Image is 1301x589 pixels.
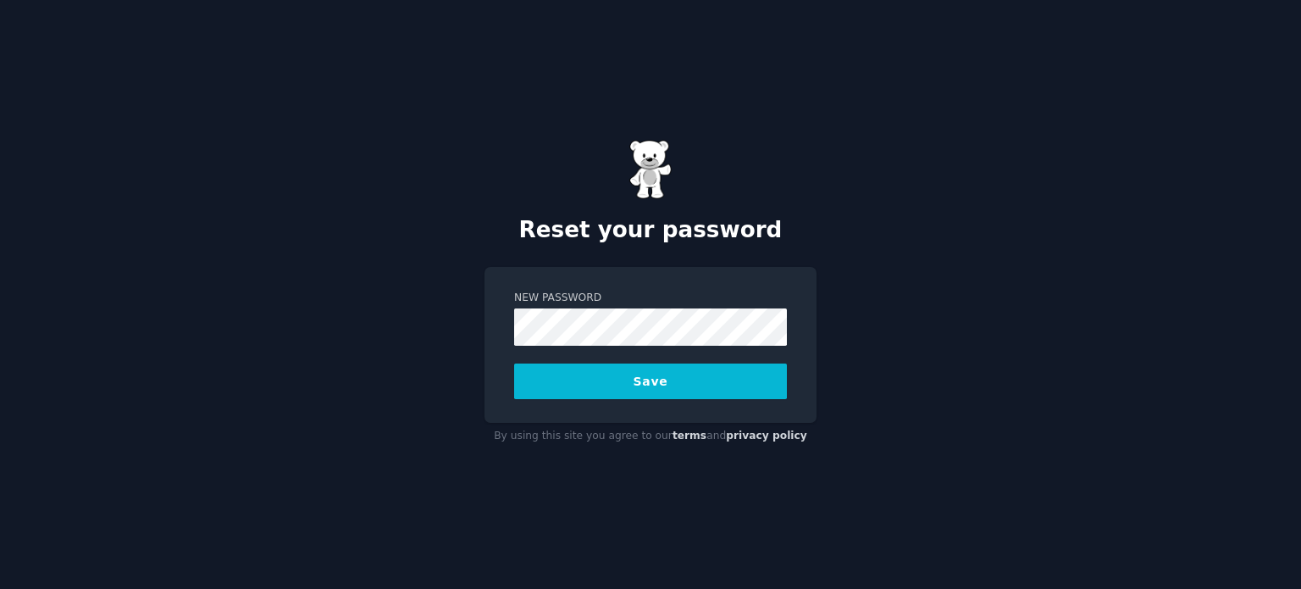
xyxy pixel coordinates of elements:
button: Save [514,364,787,399]
div: By using this site you agree to our and [484,423,817,450]
a: privacy policy [726,430,807,442]
img: Gummy Bear [629,140,672,199]
h2: Reset your password [484,217,817,244]
label: New Password [514,291,787,306]
a: terms [673,430,706,442]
